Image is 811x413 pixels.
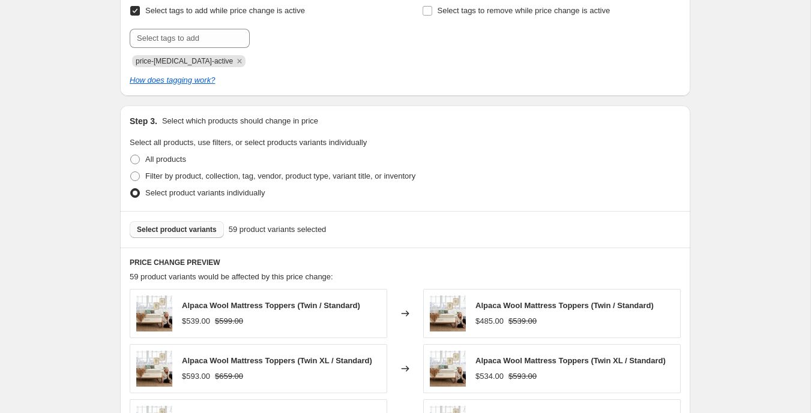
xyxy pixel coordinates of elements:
[130,272,333,281] span: 59 product variants would be affected by this price change:
[130,221,224,238] button: Select product variants
[136,57,233,65] span: price-change-job-active
[130,76,215,85] a: How does tagging work?
[136,296,172,331] img: AvocadoGreenMattressAlpacaWoolTopper_80x.jpg
[145,188,265,197] span: Select product variants individually
[475,301,654,310] span: Alpaca Wool Mattress Toppers (Twin / Standard)
[182,356,372,365] span: Alpaca Wool Mattress Toppers (Twin XL / Standard)
[229,224,327,236] span: 59 product variants selected
[182,315,210,327] div: $539.00
[182,301,360,310] span: Alpaca Wool Mattress Toppers (Twin / Standard)
[136,351,172,387] img: AvocadoGreenMattressAlpacaWoolTopper_80x.jpg
[475,370,504,382] div: $534.00
[430,351,466,387] img: AvocadoGreenMattressAlpacaWoolTopper_80x.jpg
[508,370,537,382] strike: $593.00
[130,29,250,48] input: Select tags to add
[508,315,537,327] strike: $539.00
[145,171,415,180] span: Filter by product, collection, tag, vendor, product type, variant title, or inventory
[430,296,466,331] img: AvocadoGreenMattressAlpacaWoolTopper_80x.jpg
[475,356,666,365] span: Alpaca Wool Mattress Toppers (Twin XL / Standard)
[145,6,305,15] span: Select tags to add while price change is active
[130,138,367,147] span: Select all products, use filters, or select products variants individually
[215,315,243,327] strike: $599.00
[145,155,186,164] span: All products
[234,56,245,67] button: Remove price-change-job-active
[475,315,504,327] div: $485.00
[162,115,318,127] p: Select which products should change in price
[182,370,210,382] div: $593.00
[130,115,157,127] h2: Step 3.
[130,258,681,267] h6: PRICE CHANGE PREVIEW
[137,225,217,234] span: Select product variants
[215,370,243,382] strike: $659.00
[438,6,611,15] span: Select tags to remove while price change is active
